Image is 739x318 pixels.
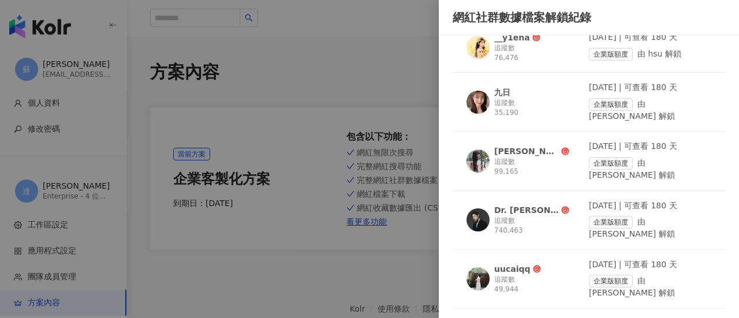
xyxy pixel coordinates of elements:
span: 企業版額度 [589,98,633,111]
span: 企業版額度 [589,48,633,61]
div: 網紅社群數據檔案解鎖紀錄 [453,9,725,25]
a: KOL Avatar__y1ena追蹤數 76,476[DATE] | 可查看 180 天企業版額度由 hsu 解鎖 [453,32,725,73]
div: Dr. [PERSON_NAME] 6 [494,204,559,216]
span: 企業版額度 [589,157,633,170]
div: 追蹤數 76,476 [494,43,569,63]
div: 由 [PERSON_NAME] 解鎖 [589,157,711,181]
span: 企業版額度 [589,275,633,287]
div: [DATE] | 可查看 180 天 [589,32,711,43]
div: 追蹤數 740,463 [494,216,569,235]
div: __y1ena [494,32,530,43]
img: KOL Avatar [466,267,490,290]
div: [DATE] | 可查看 180 天 [589,200,711,212]
img: KOL Avatar [466,91,490,114]
div: 九日 [494,87,510,98]
div: [PERSON_NAME] [PERSON_NAME] [494,145,559,157]
div: 由 [PERSON_NAME] 解鎖 [589,98,711,122]
img: KOL Avatar [466,36,490,59]
div: [DATE] | 可查看 180 天 [589,141,711,152]
a: KOL Avataruucaiqq追蹤數 49,944[DATE] | 可查看 180 天企業版額度由 [PERSON_NAME] 解鎖 [453,259,725,309]
div: 追蹤數 99,165 [494,157,569,177]
div: 由 hsu 解鎖 [589,48,711,61]
span: 企業版額度 [589,216,633,229]
a: KOL Avatar九日追蹤數 35,190[DATE] | 可查看 180 天企業版額度由 [PERSON_NAME] 解鎖 [453,82,725,132]
div: 追蹤數 49,944 [494,275,569,294]
div: 追蹤數 35,190 [494,98,569,118]
div: [DATE] | 可查看 180 天 [589,259,711,271]
div: uucaiqq [494,263,531,275]
div: [DATE] | 可查看 180 天 [589,82,711,93]
a: KOL AvatarDr. [PERSON_NAME] 6追蹤數 740,463[DATE] | 可查看 180 天企業版額度由 [PERSON_NAME] 解鎖 [453,200,725,250]
img: KOL Avatar [466,149,490,173]
div: 由 [PERSON_NAME] 解鎖 [589,216,711,240]
div: 由 [PERSON_NAME] 解鎖 [589,275,711,299]
a: KOL Avatar[PERSON_NAME] [PERSON_NAME]追蹤數 99,165[DATE] | 可查看 180 天企業版額度由 [PERSON_NAME] 解鎖 [453,141,725,190]
img: KOL Avatar [466,208,490,231]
